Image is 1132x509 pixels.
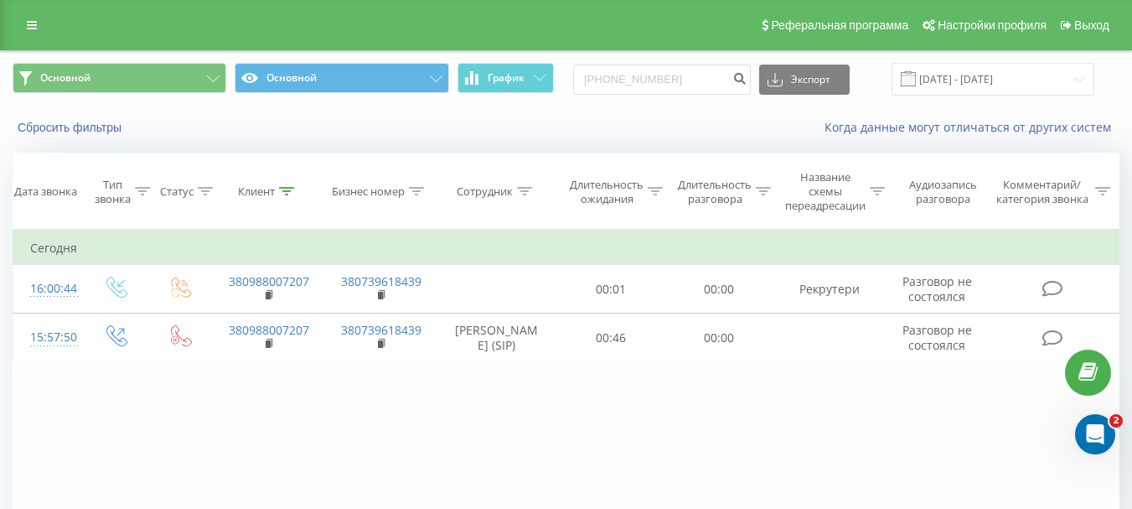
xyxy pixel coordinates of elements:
div: Название схемы переадресации [785,170,866,213]
a: 380739618439 [341,273,421,289]
span: Выход [1074,18,1109,32]
div: Длительность ожидания [570,178,644,206]
div: Дата звонка [14,184,77,199]
div: Аудиозапись разговора [901,178,985,206]
span: Основной [40,71,90,85]
button: Основной [235,63,448,93]
button: Экспорт [759,65,850,95]
div: Сотрудник [457,184,513,199]
button: Основной [13,63,226,93]
a: 380988007207 [229,273,309,289]
a: Когда данные могут отличаться от других систем [824,119,1119,135]
span: Настройки профиля [938,18,1047,32]
td: 00:46 [557,314,665,362]
td: 00:00 [665,314,773,362]
div: Клиент [238,184,275,199]
button: График [457,63,554,93]
span: Реферальная программа [771,18,908,32]
span: 2 [1109,414,1123,428]
span: Разговор не состоялся [902,322,972,353]
div: Бизнес номер [332,184,405,199]
iframe: Intercom live chat [1075,414,1115,454]
a: 380739618439 [341,322,421,338]
div: Длительность разговора [678,178,752,206]
td: Рекрутери [773,265,886,314]
a: 380988007207 [229,322,309,338]
span: Разговор не состоялся [902,273,972,304]
button: Сбросить фильтры [13,120,130,135]
input: Поиск по номеру [573,65,751,95]
td: [PERSON_NAME] (SIP) [437,314,557,362]
div: 16:00:44 [30,273,65,305]
td: 00:01 [557,265,665,314]
span: График [488,72,525,84]
td: 00:00 [665,265,773,314]
div: Комментарий/категория звонка [993,178,1091,206]
div: Статус [160,184,194,199]
td: Сегодня [13,231,1119,265]
div: Тип звонка [95,178,131,206]
div: 15:57:50 [30,321,65,354]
